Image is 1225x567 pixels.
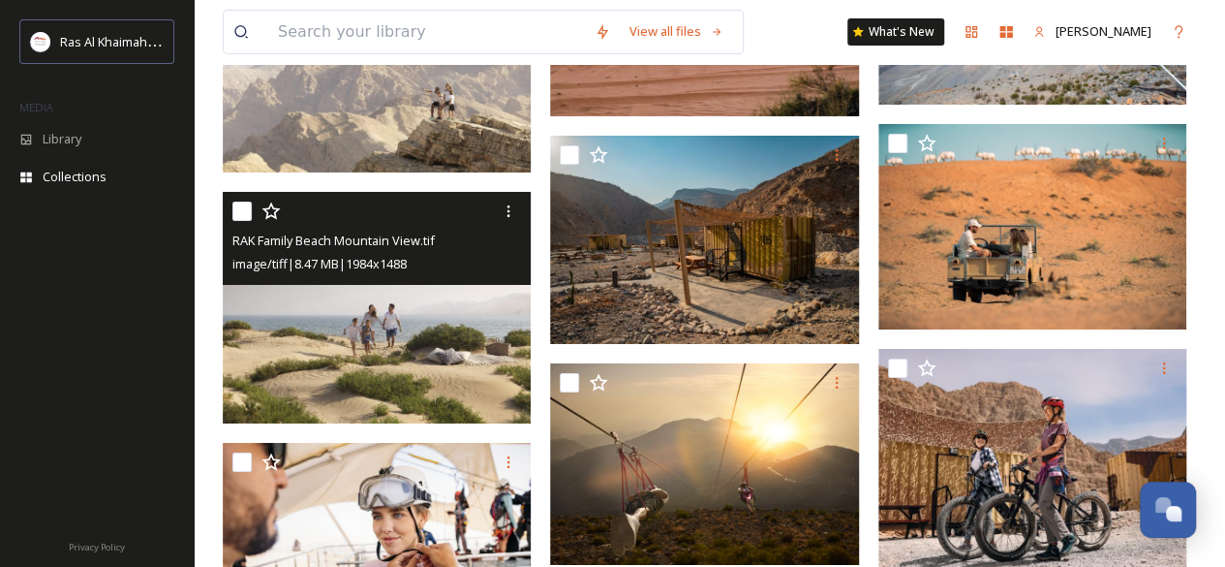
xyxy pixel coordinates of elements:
[878,124,1186,330] img: Al Wadi Desert RAK.jpg
[31,32,50,51] img: Logo_RAKTDA_RGB-01.png
[620,13,733,50] a: View all files
[69,541,125,553] span: Privacy Policy
[19,100,53,114] span: MEDIA
[43,168,107,186] span: Collections
[550,136,863,344] img: (C) Bear Gryll-09806.jpg
[43,130,81,148] span: Library
[1056,22,1151,40] span: [PERSON_NAME]
[847,18,944,46] a: What's New
[268,11,585,53] input: Search your library
[223,192,531,424] img: RAK Family Beach Mountain View.tif
[232,255,407,272] span: image/tiff | 8.47 MB | 1984 x 1488
[550,363,863,565] img: Jais Flight HERO Main.jpg
[69,534,125,557] a: Privacy Policy
[1024,13,1161,50] a: [PERSON_NAME]
[1140,482,1196,538] button: Open Chat
[232,232,435,249] span: RAK Family Beach Mountain View.tif
[60,32,334,50] span: Ras Al Khaimah Tourism Development Authority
